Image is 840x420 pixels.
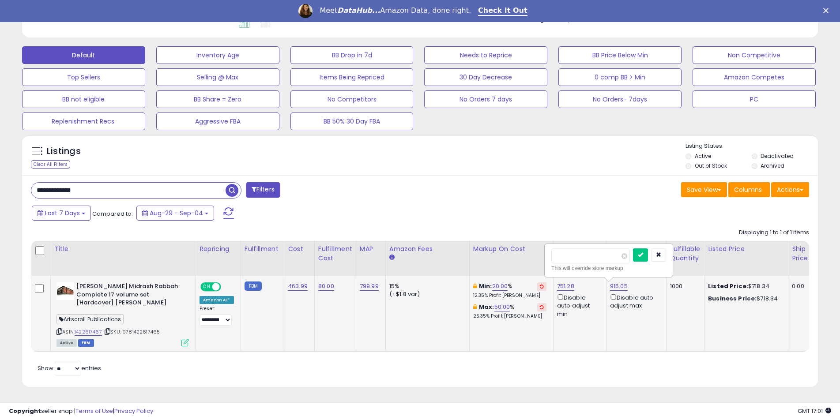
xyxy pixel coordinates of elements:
i: Revert to store-level Max Markup [540,305,544,309]
div: This will override store markup [551,264,666,273]
div: Fulfillable Quantity [670,244,701,263]
button: Non Competitive [693,46,816,64]
div: Clear All Filters [31,160,70,169]
h5: Listings [47,145,81,157]
button: Items Being Repriced [290,68,414,86]
i: Revert to store-level Min Markup [540,284,544,289]
div: Close [823,8,832,13]
button: BB not eligible [22,90,145,108]
p: Listing States: [686,142,818,150]
a: 751.28 [557,282,574,291]
button: Actions [771,182,809,197]
button: Amazon Competes [693,68,816,86]
div: Disable auto adjust min [557,292,599,318]
div: Amazon Fees [389,244,466,254]
a: Check It Out [478,6,527,16]
span: ON [201,283,212,291]
div: Displaying 1 to 1 of 1 items [739,229,809,237]
button: Default [22,46,145,64]
button: BB 50% 30 Day FBA [290,112,414,130]
div: Title [54,244,192,254]
div: % [473,282,546,299]
strong: Copyright [9,407,41,415]
button: Filters [246,182,280,198]
button: Inventory Age [156,46,279,64]
a: 463.99 [288,282,308,291]
label: Active [695,152,711,160]
button: Selling @ Max [156,68,279,86]
span: OFF [220,283,234,291]
div: Meet Amazon Data, done right. [320,6,471,15]
a: 80.00 [318,282,334,291]
div: Ship Price [792,244,810,263]
div: 15% [389,282,463,290]
span: All listings currently available for purchase on Amazon [57,339,77,347]
i: DataHub... [337,6,380,15]
small: Amazon Fees. [389,254,395,262]
label: Deactivated [761,152,794,160]
span: FBM [78,339,94,347]
button: No Orders- 7days [558,90,682,108]
div: % [473,303,546,319]
a: 915.05 [610,282,628,291]
p: 12.35% Profit [PERSON_NAME] [473,292,546,299]
button: No Competitors [290,90,414,108]
img: Profile image for Georgie [298,4,313,18]
a: 1422617467 [75,328,102,336]
button: Aug-29 - Sep-04 [136,206,214,221]
a: 50.00 [494,303,510,311]
b: Business Price: [708,294,757,303]
img: 519mAdDMz5L._SL40_.jpg [57,282,74,300]
span: Aug-29 - Sep-04 [150,209,203,217]
button: BB Price Below Min [558,46,682,64]
span: Last 7 Days [45,209,80,217]
i: This overrides the store level min markup for this listing [473,283,477,289]
span: Compared to: [92,210,133,218]
div: (+$1.8 var) [389,290,463,298]
button: Columns [728,182,770,197]
span: | SKU: 9781422617465 [103,328,160,335]
span: 2025-09-12 17:01 GMT [798,407,831,415]
button: BB Share = Zero [156,90,279,108]
button: 0 comp BB > Min [558,68,682,86]
div: Listed Price [708,244,784,254]
div: 1000 [670,282,697,290]
div: $718.34 [708,282,781,290]
button: PC [693,90,816,108]
th: The percentage added to the cost of goods (COGS) that forms the calculator for Min & Max prices. [469,241,553,276]
div: MAP [360,244,382,254]
div: Markup on Cost [473,244,550,254]
div: ASIN: [57,282,189,345]
div: Fulfillment Cost [318,244,352,263]
div: Preset: [200,306,234,326]
label: Out of Stock [695,162,727,169]
span: Artscroll Publications [57,314,124,324]
b: Min: [479,282,492,290]
a: Terms of Use [75,407,113,415]
button: 30 Day Decrease [424,68,547,86]
a: 20.00 [492,282,508,291]
b: Listed Price: [708,282,748,290]
button: Aggressive FBA [156,112,279,130]
button: No Orders 7 days [424,90,547,108]
b: Max: [479,303,494,311]
div: $718.34 [708,295,781,303]
span: Show: entries [38,364,101,372]
button: Last 7 Days [32,206,91,221]
div: 0.00 [792,282,806,290]
div: Fulfillment [245,244,280,254]
button: BB Drop in 7d [290,46,414,64]
a: 799.99 [360,282,379,291]
small: FBM [245,281,262,291]
i: This overrides the store level max markup for this listing [473,304,477,310]
div: Cost [288,244,311,254]
div: Disable auto adjust max [610,292,659,310]
button: Replenishment Recs. [22,112,145,130]
a: Privacy Policy [114,407,153,415]
span: Columns [734,185,762,194]
b: [PERSON_NAME] Midrash Rabbah: Complete 17 volume set [Hardcover] [PERSON_NAME] [76,282,184,309]
p: 25.35% Profit [PERSON_NAME] [473,313,546,319]
div: seller snap | | [9,407,153,416]
div: Amazon AI * [200,296,234,304]
button: Save View [681,182,727,197]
